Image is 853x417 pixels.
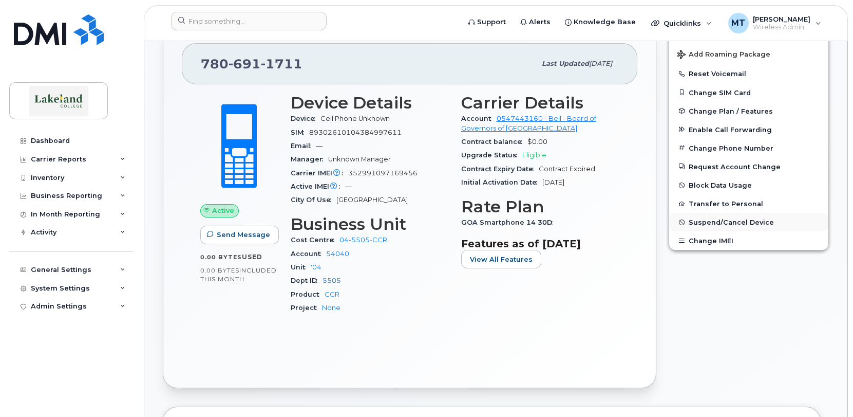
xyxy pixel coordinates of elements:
[309,129,402,136] span: 89302610104384997611
[325,291,339,298] a: CCR
[669,194,828,213] button: Transfer to Personal
[291,115,320,122] span: Device
[171,12,327,30] input: Find something...
[461,115,596,132] a: 0547443160 - Bell - Board of Governors of [GEOGRAPHIC_DATA]
[291,196,336,204] span: City Of Use
[461,94,619,112] h3: Carrier Details
[242,253,262,261] span: used
[669,64,828,83] button: Reset Voicemail
[345,183,352,190] span: —
[644,13,719,33] div: Quicklinks
[529,17,551,27] span: Alerts
[326,250,349,258] a: 54040
[291,142,316,150] span: Email
[558,12,643,32] a: Knowledge Base
[753,23,810,31] span: Wireless Admin
[753,15,810,23] span: [PERSON_NAME]
[542,60,589,67] span: Last updated
[461,165,539,173] span: Contract Expiry Date
[212,206,234,215] span: Active
[291,304,322,312] span: Project
[461,219,558,226] span: GOA Smartphone 14 30D
[291,169,348,177] span: Carrier IMEI
[461,178,542,186] span: Initial Activation Date
[669,139,828,157] button: Change Phone Number
[320,115,390,122] span: Cell Phone Unknown
[669,83,828,102] button: Change SIM Card
[291,250,326,258] span: Account
[477,17,506,27] span: Support
[229,56,261,71] span: 691
[461,138,527,146] span: Contract balance
[589,60,612,67] span: [DATE]
[328,155,391,163] span: Unknown Manager
[522,151,546,159] span: Eligible
[461,250,541,268] button: View All Features
[731,17,745,29] span: MT
[291,215,449,233] h3: Business Unit
[336,196,408,204] span: [GEOGRAPHIC_DATA]
[669,213,828,231] button: Suspend/Cancel Device
[574,17,636,27] span: Knowledge Base
[217,230,270,240] span: Send Message
[689,219,774,226] span: Suspend/Cancel Device
[527,138,547,146] span: $0.00
[664,19,701,27] span: Quicklinks
[291,155,328,163] span: Manager
[539,165,595,173] span: Contract Expired
[291,263,311,271] span: Unit
[322,304,340,312] a: None
[291,183,345,190] span: Active IMEI
[669,43,828,64] button: Add Roaming Package
[689,125,772,133] span: Enable Call Forwarding
[461,197,619,216] h3: Rate Plan
[200,226,279,244] button: Send Message
[311,263,321,271] a: '04
[721,13,828,33] div: Margaret Templeton
[316,142,323,150] span: —
[461,12,513,32] a: Support
[323,277,341,284] a: 5505
[291,129,309,136] span: SIM
[291,94,449,112] h3: Device Details
[291,236,339,244] span: Cost Centre
[677,50,770,60] span: Add Roaming Package
[669,176,828,194] button: Block Data Usage
[669,102,828,120] button: Change Plan / Features
[470,255,533,264] span: View All Features
[291,291,325,298] span: Product
[542,178,564,186] span: [DATE]
[200,253,242,261] span: 0.00 Bytes
[513,12,558,32] a: Alerts
[689,107,773,115] span: Change Plan / Features
[200,267,239,274] span: 0.00 Bytes
[261,56,302,71] span: 1711
[669,120,828,139] button: Enable Call Forwarding
[201,56,302,71] span: 780
[461,238,619,250] h3: Features as of [DATE]
[348,169,418,177] span: 352991097169456
[291,277,323,284] span: Dept ID
[461,151,522,159] span: Upgrade Status
[669,157,828,176] button: Request Account Change
[669,231,828,250] button: Change IMEI
[339,236,387,244] a: 04-5505-CCR
[461,115,497,122] span: Account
